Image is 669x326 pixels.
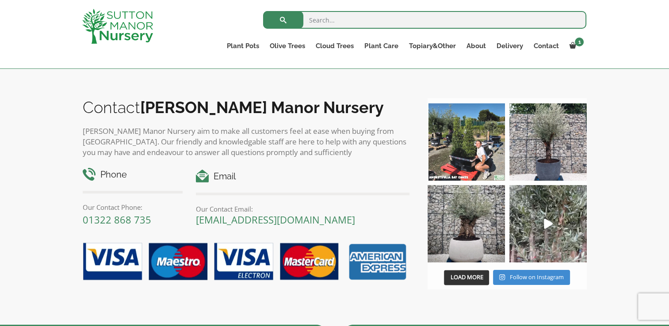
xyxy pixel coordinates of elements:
h4: Email [196,170,409,183]
a: About [461,40,491,52]
img: Check out this beauty we potted at our nursery today ❤️‍🔥 A huge, ancient gnarled Olive tree plan... [428,185,505,262]
a: 1 [564,40,586,52]
a: Cloud Trees [310,40,359,52]
a: Plant Care [359,40,403,52]
span: 1 [575,38,584,46]
span: Follow on Instagram [510,273,564,281]
svg: Play [544,219,553,229]
a: Instagram Follow on Instagram [493,270,570,285]
img: Our elegant & picturesque Angustifolia Cones are an exquisite addition to your Bay Tree collectio... [428,103,505,181]
img: logo [82,9,153,44]
a: Olive Trees [264,40,310,52]
img: New arrivals Monday morning of beautiful olive trees 🤩🤩 The weather is beautiful this summer, gre... [509,185,587,262]
p: Our Contact Email: [196,204,409,214]
a: [EMAIL_ADDRESS][DOMAIN_NAME] [196,213,355,226]
a: Play [509,185,587,262]
img: A beautiful multi-stem Spanish Olive tree potted in our luxurious fibre clay pots 😍😍 [509,103,587,181]
a: Topiary&Other [403,40,461,52]
h2: Contact [83,98,410,117]
b: [PERSON_NAME] Manor Nursery [140,98,384,117]
a: Plant Pots [222,40,264,52]
span: Load More [450,273,483,281]
p: Our Contact Phone: [83,202,183,212]
button: Load More [444,270,489,285]
a: Delivery [491,40,528,52]
input: Search... [263,11,586,29]
a: 01322 868 735 [83,213,151,226]
img: payment-options.png [76,238,410,286]
a: Contact [528,40,564,52]
h4: Phone [83,168,183,182]
svg: Instagram [499,274,505,281]
p: [PERSON_NAME] Manor Nursery aim to make all customers feel at ease when buying from [GEOGRAPHIC_D... [83,126,410,158]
